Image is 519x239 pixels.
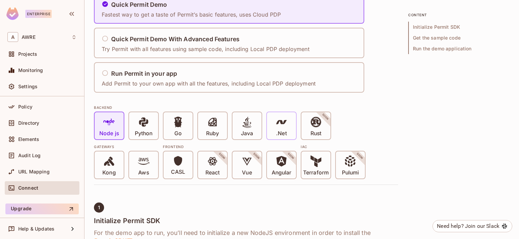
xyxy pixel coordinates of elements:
[102,11,281,18] p: Fastest way to get a taste of Permit’s basic features, uses Cloud PDP
[18,185,38,191] span: Connect
[7,32,18,42] span: A
[18,104,32,110] span: Policy
[94,217,398,225] h4: Initialize Permit SDK
[174,130,182,137] p: Go
[242,169,252,176] p: Vue
[311,130,321,137] p: Rust
[18,153,41,158] span: Audit Log
[102,169,116,176] p: Kong
[437,222,499,230] div: Need help? Join our Slack
[94,144,159,149] div: Gateways
[243,143,270,169] span: SOON
[111,36,240,43] h5: Quick Permit Demo With Advanced Features
[301,144,366,149] div: IAC
[342,169,359,176] p: Pulumi
[102,45,310,53] p: Try Permit with all features using sample code, including Local PDP deployment
[209,143,235,169] span: SOON
[18,51,37,57] span: Projects
[347,143,373,169] span: SOON
[18,169,50,174] span: URL Mapping
[163,144,297,149] div: Frontend
[278,143,304,169] span: SOON
[99,130,119,137] p: Node js
[272,169,292,176] p: Angular
[18,226,54,232] span: Help & Updates
[135,130,152,137] p: Python
[408,12,510,18] p: content
[98,205,100,210] span: 1
[408,22,510,32] span: Initialize Permit SDK
[138,169,149,176] p: Aws
[6,7,19,20] img: SReyMgAAAABJRU5ErkJggg==
[206,130,219,137] p: Ruby
[5,204,79,214] button: Upgrade
[276,130,287,137] p: .Net
[18,84,38,89] span: Settings
[18,120,39,126] span: Directory
[205,169,220,176] p: React
[18,68,43,73] span: Monitoring
[171,169,185,175] p: CASL
[94,105,398,110] div: BACKEND
[408,43,510,54] span: Run the demo application
[408,32,510,43] span: Get the sample code
[111,70,177,77] h5: Run Permit in your app
[22,34,35,40] span: Workspace: AWRE
[18,137,39,142] span: Elements
[312,104,339,130] span: SOON
[102,80,316,87] p: Add Permit to your own app with all the features, including Local PDP deployment
[25,10,52,18] div: Enterprise
[303,169,329,176] p: Terraform
[111,1,167,8] h5: Quick Permit Demo
[241,130,253,137] p: Java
